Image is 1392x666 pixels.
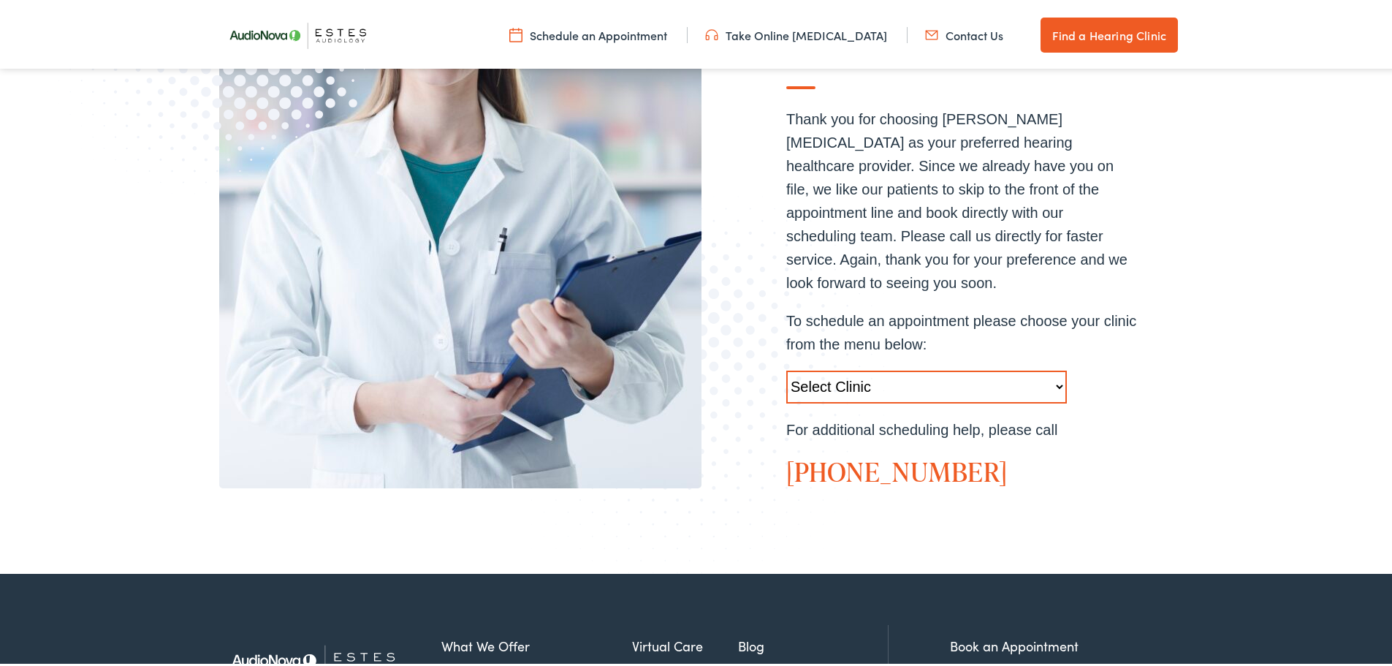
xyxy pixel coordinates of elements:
a: Contact Us [925,24,1003,40]
a: Take Online [MEDICAL_DATA] [705,24,887,40]
a: What We Offer [441,633,632,653]
img: Bottom portion of a graphic image with a halftone pattern, adding to the site's aesthetic appeal. [509,191,894,589]
p: Thank you for choosing [PERSON_NAME] [MEDICAL_DATA] as your preferred hearing healthcare provider... [786,105,1137,292]
a: [PHONE_NUMBER] [786,450,1008,487]
a: Schedule an Appointment [509,24,667,40]
p: To schedule an appointment please choose your clinic from the menu below: [786,306,1137,353]
p: For additional scheduling help, please call [786,415,1137,439]
a: Blog [738,633,888,653]
img: utility icon [509,24,522,40]
span: Information. [786,20,1007,68]
a: Virtual Care [632,633,739,653]
a: Find a Hearing Clinic [1041,15,1178,50]
img: utility icon [925,24,938,40]
a: Book an Appointment [950,634,1079,652]
img: utility icon [705,24,718,40]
